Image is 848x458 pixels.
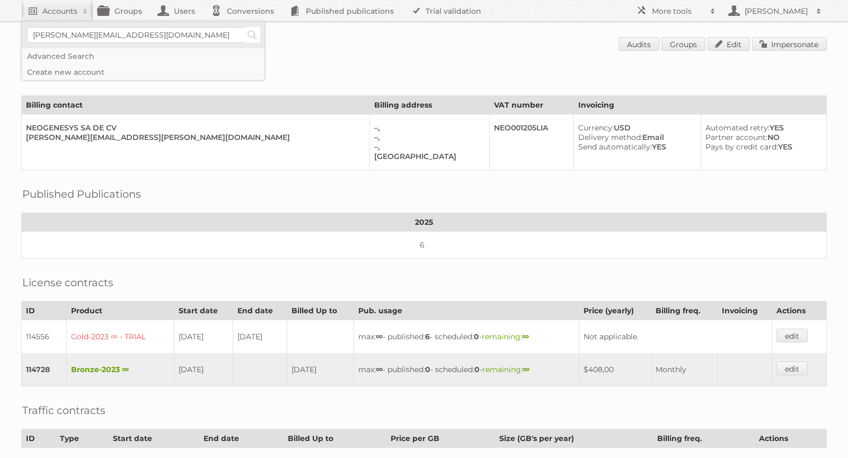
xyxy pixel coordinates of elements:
th: Billing freq. [651,302,717,320]
span: Delivery method: [578,133,642,142]
td: NEO001205LIA [489,114,573,170]
h2: License contracts [22,275,113,290]
th: Actions [755,429,827,448]
td: Gold-2023 ∞ - TRIAL [67,320,174,354]
h1: Account 93682: Neogénesys SA de CV [21,37,827,53]
th: Size (GB's per year) [495,429,653,448]
strong: ∞ [522,332,529,341]
td: max: - published: - scheduled: - [354,353,579,386]
div: YES [705,142,818,152]
a: Advanced Search [22,48,264,64]
div: –, [374,123,481,133]
th: Product [67,302,174,320]
strong: 0 [474,365,480,374]
span: Partner account: [705,133,767,142]
span: Currency: [578,123,614,133]
a: edit [776,362,808,375]
td: Monthly [651,353,717,386]
div: NEOGENESYS SA DE CV [26,123,361,133]
strong: 0 [425,365,430,374]
a: Create new account [22,64,264,80]
th: Price (yearly) [579,302,651,320]
th: Price per GB [386,429,494,448]
a: edit [776,329,808,342]
th: Billed Up to [287,302,354,320]
th: End date [233,302,287,320]
th: Invoicing [717,302,772,320]
th: Billing contact [22,96,370,114]
td: [DATE] [174,320,233,354]
th: VAT number [489,96,573,114]
div: USD [578,123,692,133]
th: Billed Up to [283,429,386,448]
div: –, [374,142,481,152]
a: Audits [619,37,659,51]
td: [DATE] [287,353,354,386]
h2: Accounts [42,6,77,16]
input: Search [244,27,260,43]
th: ID [22,429,56,448]
span: Pays by credit card: [705,142,778,152]
td: 6 [22,232,827,259]
a: Impersonate [752,37,827,51]
td: [DATE] [174,353,233,386]
div: NO [705,133,818,142]
td: Bronze-2023 ∞ [67,353,174,386]
div: [GEOGRAPHIC_DATA] [374,152,481,161]
div: Email [578,133,692,142]
th: Start date [174,302,233,320]
th: Type [56,429,109,448]
strong: ∞ [523,365,529,374]
span: remaining: [482,332,529,341]
h2: [PERSON_NAME] [742,6,811,16]
td: Not applicable. [579,320,772,354]
h2: Traffic contracts [22,402,105,418]
th: Pub. usage [354,302,579,320]
h2: More tools [652,6,705,16]
td: $408,00 [579,353,651,386]
span: Automated retry: [705,123,770,133]
th: End date [199,429,283,448]
span: Send automatically: [578,142,652,152]
strong: ∞ [376,365,383,374]
div: –, [374,133,481,142]
th: Actions [772,302,827,320]
th: Billing freq. [653,429,755,448]
h2: Published Publications [22,186,141,202]
strong: 6 [425,332,430,341]
th: Invoicing [573,96,826,114]
strong: ∞ [376,332,383,341]
a: Groups [661,37,705,51]
strong: 0 [474,332,479,341]
div: YES [578,142,692,152]
th: Billing address [369,96,489,114]
th: 2025 [22,213,827,232]
div: [PERSON_NAME][EMAIL_ADDRESS][PERSON_NAME][DOMAIN_NAME] [26,133,361,142]
span: remaining: [482,365,529,374]
th: Start date [108,429,199,448]
a: Edit [708,37,750,51]
th: ID [22,302,67,320]
td: [DATE] [233,320,287,354]
td: max: - published: - scheduled: - [354,320,579,354]
td: 114728 [22,353,67,386]
div: YES [705,123,818,133]
td: 114556 [22,320,67,354]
